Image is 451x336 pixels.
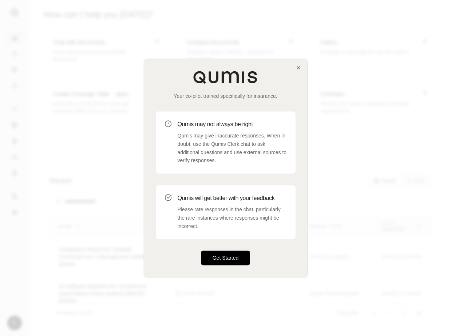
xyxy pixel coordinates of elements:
button: Get Started [201,251,250,265]
p: Your co-pilot trained specifically for insurance. [156,92,296,100]
img: Qumis Logo [193,71,258,84]
p: Please rate responses in the chat, particularly the rare instances where responses might be incor... [178,205,287,230]
h3: Qumis may not always be right [178,120,287,129]
p: Qumis may give inaccurate responses. When in doubt, use the Qumis Clerk chat to ask additional qu... [178,132,287,165]
h3: Qumis will get better with your feedback [178,194,287,203]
